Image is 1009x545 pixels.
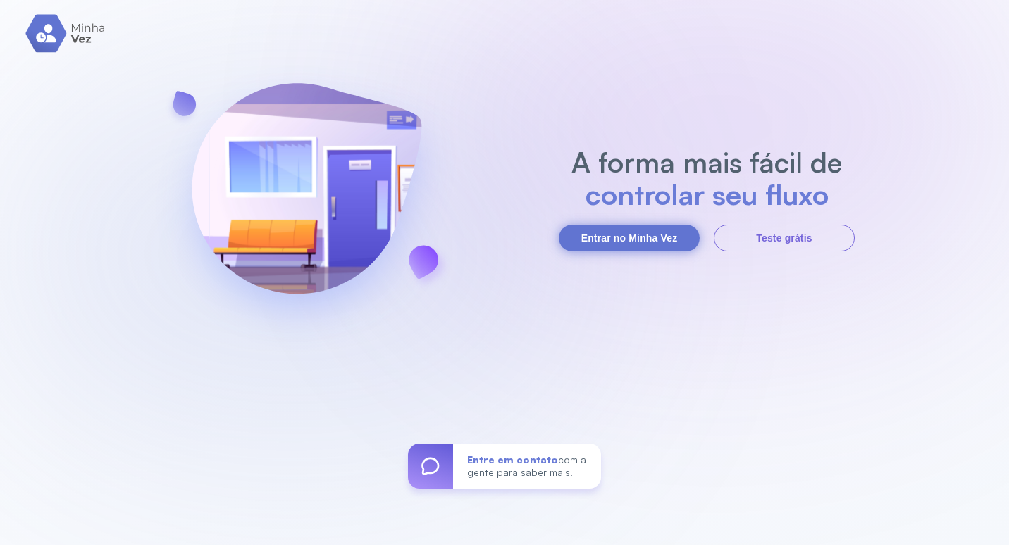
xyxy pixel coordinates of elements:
div: com a gente para saber mais! [453,444,601,489]
h2: controlar seu fluxo [564,178,850,211]
button: Teste grátis [714,225,855,251]
h2: A forma mais fácil de [564,146,850,178]
img: banner-login.svg [154,46,459,352]
img: logo.svg [25,14,106,53]
a: Entre em contatocom a gente para saber mais! [408,444,601,489]
span: Entre em contato [467,453,558,465]
button: Entrar no Minha Vez [559,225,700,251]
